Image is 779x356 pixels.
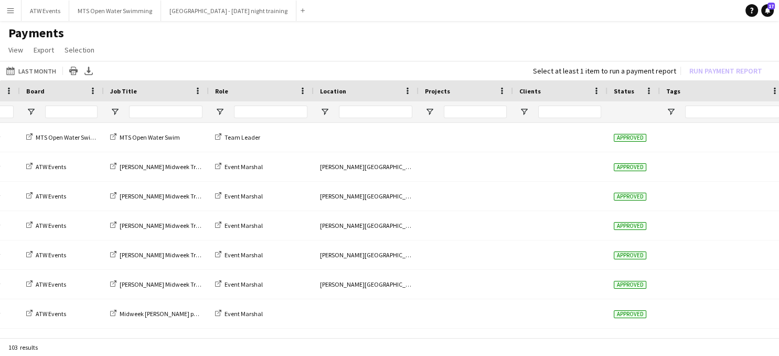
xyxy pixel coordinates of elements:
input: Projects Filter Input [444,106,507,118]
span: Event Marshal [225,192,263,200]
a: Event Marshal [215,222,263,229]
span: Event Marshal [225,163,263,171]
a: ATW Events [26,251,66,259]
div: [PERSON_NAME][GEOGRAPHIC_DATA] [314,152,419,181]
span: [PERSON_NAME] Midweek Triathlon Transition Marshal, paid at £11.44 per for over 21's [120,222,348,229]
span: Event Marshal [225,222,263,229]
a: Event Marshal [215,310,263,318]
button: Open Filter Menu [110,107,120,117]
button: MTS Open Water Swimming [69,1,161,21]
span: Approved [614,163,646,171]
span: Event Marshal [225,310,263,318]
span: MTS Open Water Swim [120,133,180,141]
button: [GEOGRAPHIC_DATA] - [DATE] night training [161,1,296,21]
a: Export [29,43,58,57]
span: ATW Events [36,192,66,200]
a: Event Marshal [215,251,263,259]
span: [PERSON_NAME] Midweek Triathlon Transition Marshal, paid at £11.44 per for over 21's [120,192,348,200]
span: Approved [614,193,646,201]
span: Clients [519,87,541,95]
span: Event Marshal [225,251,263,259]
span: View [8,45,23,55]
div: [PERSON_NAME][GEOGRAPHIC_DATA] [314,240,419,269]
span: Role [215,87,228,95]
input: Location Filter Input [339,106,412,118]
span: 17 [767,3,775,9]
button: ATW Events [22,1,69,21]
a: Selection [60,43,99,57]
a: [PERSON_NAME] Midweek Triathlon Transition Marshal, paid at £11.44 per for over 21's [110,163,348,171]
a: [PERSON_NAME] Midweek Triathlon Transition Marshal, paid at £11.44 per for over 21's [110,280,348,288]
a: Team Leader [215,133,260,141]
span: Location [320,87,346,95]
div: Select at least 1 item to run a payment report [533,66,676,76]
input: Board Filter Input [45,106,98,118]
span: Approved [614,222,646,230]
span: Selection [65,45,94,55]
span: Team Leader [225,133,260,141]
span: Approved [614,134,646,142]
span: Approved [614,310,646,318]
button: Last Month [4,65,58,77]
a: [PERSON_NAME] Midweek Triathlon Transition Marshal, paid at £11.44 per for over 21's [110,251,348,259]
span: Approved [614,281,646,289]
a: [PERSON_NAME] Midweek Triathlon Transition Marshal, paid at £11.44 per for over 21's [110,222,348,229]
span: [PERSON_NAME] Midweek Triathlon Transition Marshal, paid at £11.44 per for over 21's [120,251,348,259]
a: ATW Events [26,192,66,200]
a: ATW Events [26,280,66,288]
div: [PERSON_NAME][GEOGRAPHIC_DATA] [314,270,419,299]
button: Open Filter Menu [666,107,676,117]
a: MTS Open Water Swim [110,133,180,141]
a: Midweek [PERSON_NAME] photographer [110,310,227,318]
button: Open Filter Menu [26,107,36,117]
a: Event Marshal [215,163,263,171]
button: Open Filter Menu [425,107,434,117]
span: Projects [425,87,450,95]
span: ATW Events [36,251,66,259]
input: Job Title Filter Input [129,106,202,118]
div: [PERSON_NAME][GEOGRAPHIC_DATA] [314,211,419,240]
span: ATW Events [36,163,66,171]
a: 17 [761,4,774,17]
button: Open Filter Menu [215,107,225,117]
span: Tags [666,87,680,95]
a: [PERSON_NAME] Midweek Triathlon Transition Marshal, paid at £11.44 per for over 21's [110,192,348,200]
a: ATW Events [26,163,66,171]
a: View [4,43,27,57]
span: Event Marshal [225,280,263,288]
span: ATW Events [36,310,66,318]
a: Event Marshal [215,280,263,288]
span: Job Title [110,87,137,95]
span: [PERSON_NAME] Midweek Triathlon Transition Marshal, paid at £11.44 per for over 21's [120,163,348,171]
a: Event Marshal [215,192,263,200]
button: Open Filter Menu [320,107,329,117]
button: Open Filter Menu [519,107,529,117]
span: MTS Open Water Swimming [36,133,110,141]
app-action-btn: Print [67,65,80,77]
app-action-btn: Export XLSX [82,65,95,77]
span: [PERSON_NAME] Midweek Triathlon Transition Marshal, paid at £11.44 per for over 21's [120,280,348,288]
span: Approved [614,252,646,259]
a: ATW Events [26,222,66,229]
span: ATW Events [36,222,66,229]
a: MTS Open Water Swimming [26,133,110,141]
span: Status [614,87,634,95]
a: ATW Events [26,310,66,318]
span: Export [34,45,54,55]
div: [PERSON_NAME][GEOGRAPHIC_DATA] [314,182,419,211]
input: Clients Filter Input [538,106,601,118]
span: Board [26,87,45,95]
input: Role Filter Input [234,106,307,118]
span: ATW Events [36,280,66,288]
span: Midweek [PERSON_NAME] photographer [120,310,227,318]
